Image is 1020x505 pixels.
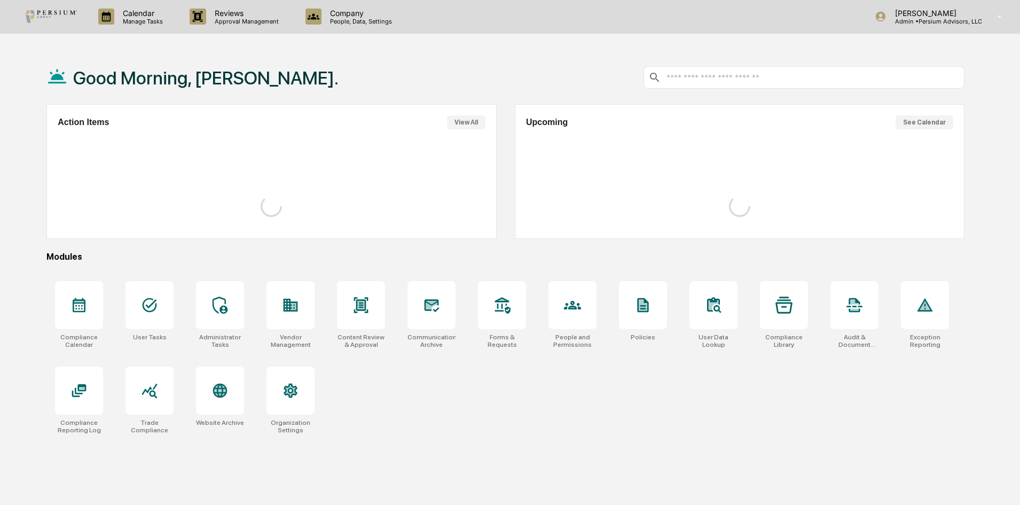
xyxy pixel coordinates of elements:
[886,9,982,18] p: [PERSON_NAME]
[46,252,964,262] div: Modules
[55,419,103,434] div: Compliance Reporting Log
[114,9,168,18] p: Calendar
[133,333,167,341] div: User Tasks
[266,419,315,434] div: Organization Settings
[206,18,284,25] p: Approval Management
[55,333,103,348] div: Compliance Calendar
[478,333,526,348] div: Forms & Requests
[206,9,284,18] p: Reviews
[760,333,808,348] div: Compliance Library
[407,333,456,348] div: Communications Archive
[196,333,244,348] div: Administrator Tasks
[26,10,77,23] img: logo
[337,333,385,348] div: Content Review & Approval
[114,18,168,25] p: Manage Tasks
[321,18,397,25] p: People, Data, Settings
[689,333,737,348] div: User Data Lookup
[73,67,339,89] h1: Good Morning, [PERSON_NAME].
[548,333,597,348] div: People and Permissions
[526,118,568,127] h2: Upcoming
[886,18,982,25] p: Admin • Persium Advisors, LLC
[830,333,878,348] div: Audit & Document Logs
[196,419,244,426] div: Website Archive
[896,115,953,129] button: See Calendar
[266,333,315,348] div: Vendor Management
[447,115,485,129] button: View All
[125,419,174,434] div: Trade Compliance
[321,9,397,18] p: Company
[631,333,655,341] div: Policies
[901,333,949,348] div: Exception Reporting
[58,118,109,127] h2: Action Items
